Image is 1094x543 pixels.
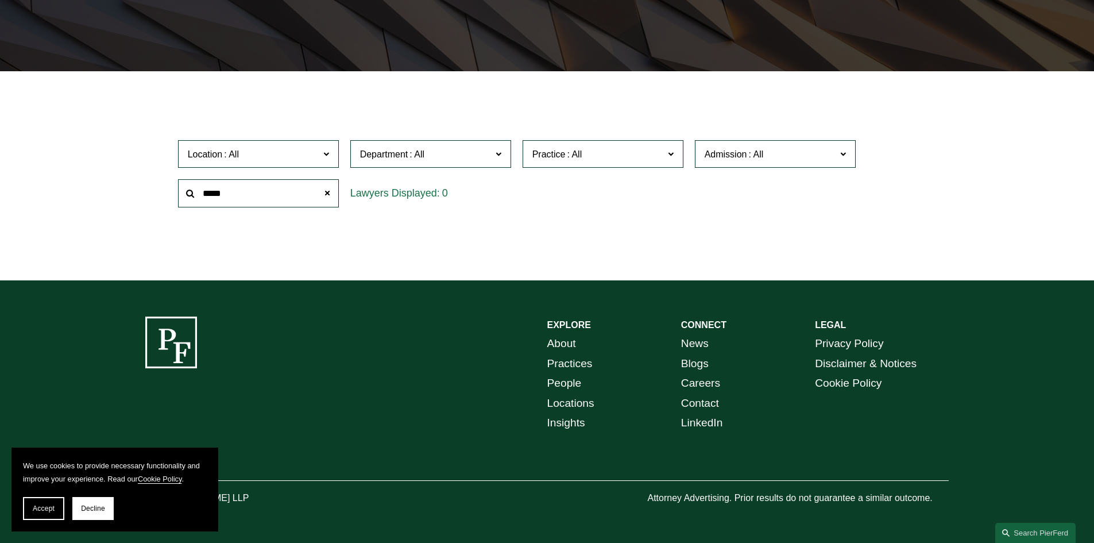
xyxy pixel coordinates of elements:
a: Disclaimer & Notices [815,354,917,374]
a: LinkedIn [681,413,723,433]
p: We use cookies to provide necessary functionality and improve your experience. Read our . [23,459,207,486]
a: Insights [547,413,585,433]
span: 0 [442,187,448,199]
a: News [681,334,709,354]
a: Contact [681,394,719,414]
strong: EXPLORE [547,320,591,330]
span: Location [188,149,223,159]
a: Careers [681,373,720,394]
a: Blogs [681,354,709,374]
a: People [547,373,582,394]
strong: LEGAL [815,320,846,330]
span: Decline [81,505,105,513]
span: Practice [532,149,566,159]
span: Accept [33,505,55,513]
a: Cookie Policy [815,373,882,394]
a: Search this site [995,523,1076,543]
span: Department [360,149,408,159]
a: Practices [547,354,593,374]
strong: CONNECT [681,320,726,330]
p: Attorney Advertising. Prior results do not guarantee a similar outcome. [647,490,949,507]
section: Cookie banner [11,448,218,532]
a: Locations [547,394,594,414]
a: About [547,334,576,354]
span: Admission [705,149,747,159]
a: Cookie Policy [138,475,182,483]
button: Accept [23,497,64,520]
a: Privacy Policy [815,334,883,354]
button: Decline [72,497,114,520]
p: © [PERSON_NAME] LLP [145,490,313,507]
